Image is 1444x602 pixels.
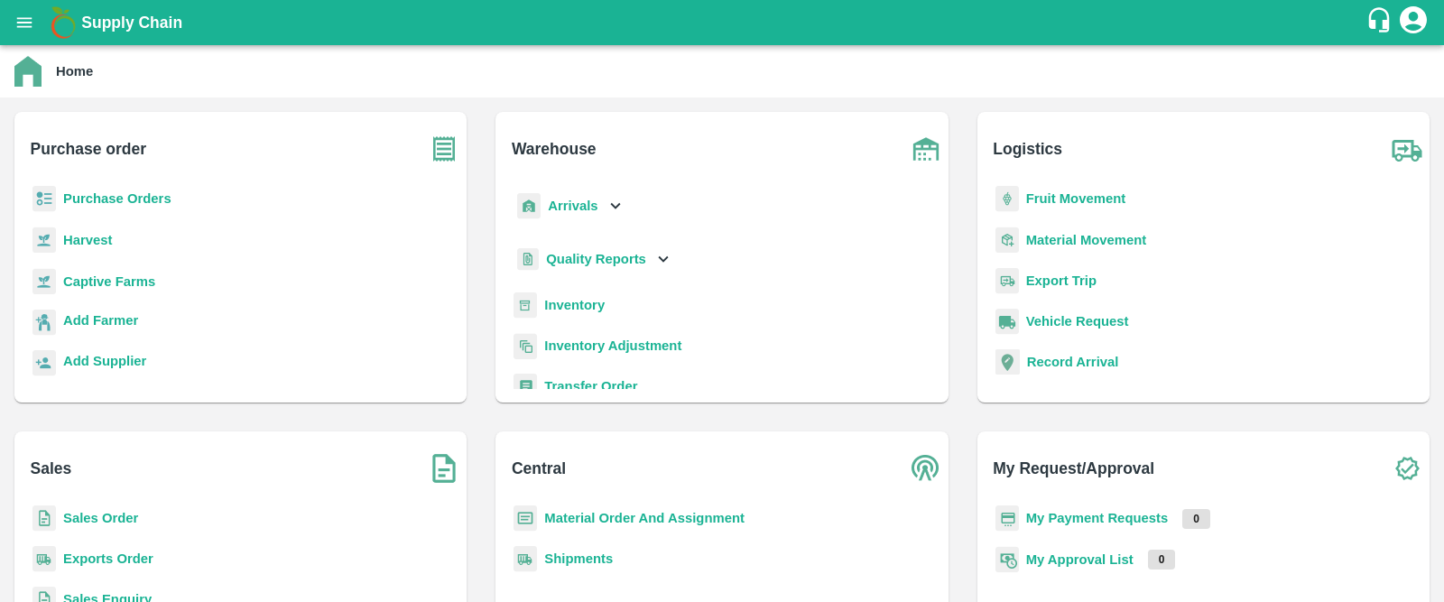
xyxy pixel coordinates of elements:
[1026,191,1126,206] a: Fruit Movement
[544,551,613,566] a: Shipments
[514,546,537,572] img: shipments
[63,191,171,206] a: Purchase Orders
[995,268,1019,294] img: delivery
[546,252,646,266] b: Quality Reports
[1182,509,1210,529] p: 0
[32,505,56,532] img: sales
[544,338,681,353] a: Inventory Adjustment
[993,456,1154,481] b: My Request/Approval
[421,446,467,491] img: soSales
[32,350,56,376] img: supplier
[517,248,539,271] img: qualityReport
[995,349,1020,375] img: recordArrival
[63,551,153,566] a: Exports Order
[903,446,949,491] img: central
[1026,233,1147,247] a: Material Movement
[81,10,1365,35] a: Supply Chain
[995,186,1019,212] img: fruit
[63,351,146,375] a: Add Supplier
[1148,550,1176,570] p: 0
[514,333,537,359] img: inventory
[4,2,45,43] button: open drawer
[32,268,56,295] img: harvest
[514,241,673,278] div: Quality Reports
[544,298,605,312] a: Inventory
[63,313,138,328] b: Add Farmer
[995,309,1019,335] img: vehicle
[63,310,138,335] a: Add Farmer
[1397,4,1430,42] div: account of current user
[14,56,42,87] img: home
[514,186,625,227] div: Arrivals
[63,274,155,289] a: Captive Farms
[1026,314,1129,329] a: Vehicle Request
[81,14,182,32] b: Supply Chain
[512,136,597,162] b: Warehouse
[995,227,1019,254] img: material
[512,456,566,481] b: Central
[1384,126,1430,171] img: truck
[1384,446,1430,491] img: check
[1026,511,1169,525] a: My Payment Requests
[421,126,467,171] img: purchase
[903,126,949,171] img: warehouse
[1026,552,1134,567] a: My Approval List
[56,64,93,79] b: Home
[45,5,81,41] img: logo
[63,511,138,525] a: Sales Order
[517,193,541,219] img: whArrival
[31,456,72,481] b: Sales
[514,292,537,319] img: whInventory
[544,511,745,525] a: Material Order And Assignment
[1365,6,1397,39] div: customer-support
[63,354,146,368] b: Add Supplier
[1026,273,1097,288] a: Export Trip
[1027,355,1119,369] a: Record Arrival
[514,505,537,532] img: centralMaterial
[32,227,56,254] img: harvest
[32,186,56,212] img: reciept
[514,374,537,400] img: whTransfer
[31,136,146,162] b: Purchase order
[544,379,637,394] a: Transfer Order
[995,505,1019,532] img: payment
[995,546,1019,573] img: approval
[32,310,56,336] img: farmer
[993,136,1062,162] b: Logistics
[548,199,597,213] b: Arrivals
[63,233,112,247] a: Harvest
[32,546,56,572] img: shipments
